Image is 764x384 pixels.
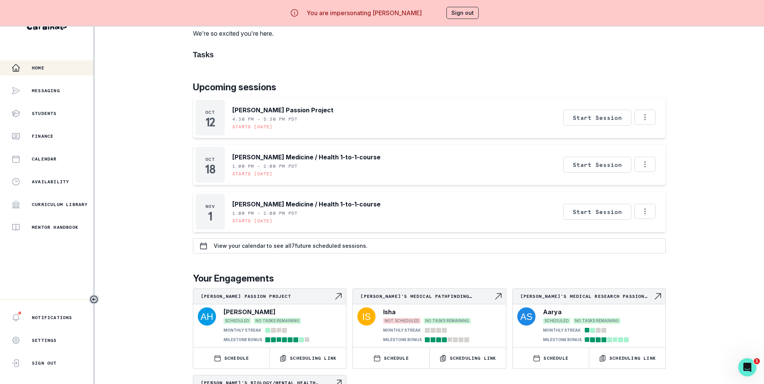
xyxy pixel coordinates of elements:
[32,65,44,71] p: Home
[543,355,568,361] p: SCHEDULE
[543,327,581,333] p: MONTHLY STREAK
[573,318,620,324] span: NO TASKS REMAINING
[334,292,343,301] svg: Navigate to engagement page
[290,355,337,361] p: Scheduling Link
[214,243,368,249] p: View your calendar to see all 7 future scheduled sessions.
[193,80,666,94] p: Upcoming sessions
[205,156,215,162] p: Oct
[513,289,665,344] a: [PERSON_NAME]'s Medical Research Passion ProjectNavigate to engagement pageAaryaSCHEDULEDNO TASKS...
[563,157,631,173] button: Start Session
[32,110,57,116] p: Students
[205,118,215,126] p: 12
[224,318,251,324] span: SCHEDULED
[430,348,506,368] button: Scheduling Link
[254,318,301,324] span: NO TASKS REMAINING
[201,293,334,299] p: [PERSON_NAME] Passion Project
[589,348,665,368] button: Scheduling Link
[543,337,582,343] p: MILESTONE BONUS
[353,348,429,368] button: SCHEDULE
[193,29,342,38] p: We're so excited you're here.
[32,201,88,208] p: Curriculum Library
[494,292,503,301] svg: Navigate to engagement page
[32,315,72,321] p: Notifications
[307,8,422,17] p: You are impersonating [PERSON_NAME]
[383,337,422,343] p: MILESTONE BONUS
[634,204,656,219] button: Options
[232,200,380,209] p: [PERSON_NAME] Medicine / Health 1-to-1-course
[32,88,60,94] p: Messaging
[205,203,215,209] p: Nov
[198,307,216,326] img: svg
[754,358,760,364] span: 1
[32,156,57,162] p: Calendar
[232,210,297,216] p: 1:00 PM - 2:00 PM PDT
[32,179,69,185] p: Availability
[513,348,589,368] button: SCHEDULE
[653,292,662,301] svg: Navigate to engagement page
[208,212,212,220] p: 1
[384,355,409,361] p: SCHEDULE
[32,360,57,366] p: Sign Out
[517,307,535,326] img: svg
[738,358,756,376] iframe: Intercom live chat
[270,348,346,368] button: Scheduling Link
[232,153,380,162] p: [PERSON_NAME] Medicine / Health 1-to-1-course
[193,50,666,59] h1: Tasks
[224,355,249,361] p: SCHEDULE
[224,327,261,333] p: MONTHLY STREAK
[543,307,562,316] p: Aarya
[543,318,570,324] span: SCHEDULED
[224,307,276,316] p: [PERSON_NAME]
[450,355,496,361] p: Scheduling Link
[634,110,656,125] button: Options
[446,7,479,19] button: Sign out
[32,133,53,139] p: Finance
[634,157,656,172] button: Options
[424,318,471,324] span: NO TASKS REMAINING
[232,218,273,224] p: Starts [DATE]
[205,109,215,115] p: Oct
[609,355,656,361] p: Scheduling Link
[232,105,333,115] p: [PERSON_NAME] Passion Project
[360,293,493,299] p: [PERSON_NAME]'s Medical Pathfinding Passion Project
[353,289,506,344] a: [PERSON_NAME]'s Medical Pathfinding Passion ProjectNavigate to engagement pageIshaNOT SCHEDULEDNO...
[89,294,99,304] button: Toggle sidebar
[224,337,262,343] p: MILESTONE BONUS
[193,348,269,368] button: SCHEDULE
[357,307,376,326] img: svg
[563,110,631,126] button: Start Session
[193,289,346,344] a: [PERSON_NAME] Passion ProjectNavigate to engagement page[PERSON_NAME]SCHEDULEDNO TASKS REMAININGM...
[232,124,273,130] p: Starts [DATE]
[383,318,421,324] span: NOT SCHEDULED
[193,272,666,285] p: Your Engagements
[232,163,297,169] p: 1:00 PM - 2:00 PM PDT
[383,327,421,333] p: MONTHLY STREAK
[32,337,57,343] p: Settings
[232,171,273,177] p: Starts [DATE]
[232,116,297,122] p: 4:30 PM - 5:30 PM PDT
[32,224,78,230] p: Mentor Handbook
[563,204,631,220] button: Start Session
[205,165,215,173] p: 18
[520,293,653,299] p: [PERSON_NAME]'s Medical Research Passion Project
[383,307,396,316] p: Isha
